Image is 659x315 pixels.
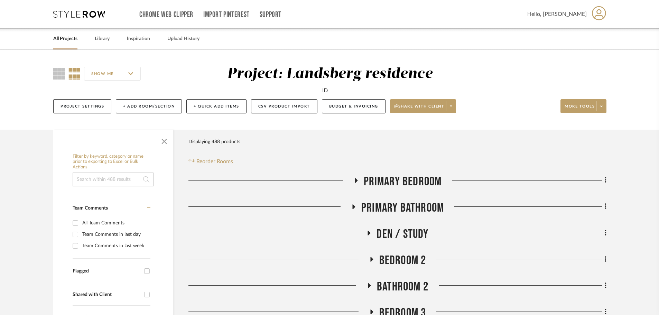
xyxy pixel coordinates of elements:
div: Team Comments in last week [82,240,149,251]
a: Upload History [167,34,199,44]
span: Share with client [394,104,445,114]
a: Inspiration [127,34,150,44]
span: Bedroom 2 [379,253,426,268]
button: Budget & Invoicing [322,99,386,113]
span: More tools [565,104,595,114]
button: Close [157,133,171,147]
button: More tools [560,99,606,113]
a: Library [95,34,110,44]
span: Bathroom 2 [377,279,428,294]
span: Primary Bathroom [361,201,444,215]
button: Project Settings [53,99,111,113]
a: All Projects [53,34,77,44]
span: Den / Study [377,227,428,242]
span: Primary Bedroom [364,174,442,189]
button: CSV Product Import [251,99,317,113]
button: + Quick Add Items [186,99,247,113]
div: Team Comments in last day [82,229,149,240]
input: Search within 488 results [73,173,154,186]
div: Shared with Client [73,292,141,298]
button: Reorder Rooms [188,157,233,166]
div: ID [322,86,328,95]
div: All Team Comments [82,217,149,229]
button: + Add Room/Section [116,99,182,113]
a: Import Pinterest [203,12,250,18]
div: Project: Landsberg residence [227,67,433,81]
div: Flagged [73,268,141,274]
a: Chrome Web Clipper [139,12,193,18]
span: Team Comments [73,206,108,211]
div: Displaying 488 products [188,135,240,149]
h6: Filter by keyword, category or name prior to exporting to Excel or Bulk Actions [73,154,154,170]
span: Hello, [PERSON_NAME] [527,10,587,18]
span: Reorder Rooms [196,157,233,166]
button: Share with client [390,99,456,113]
a: Support [260,12,281,18]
